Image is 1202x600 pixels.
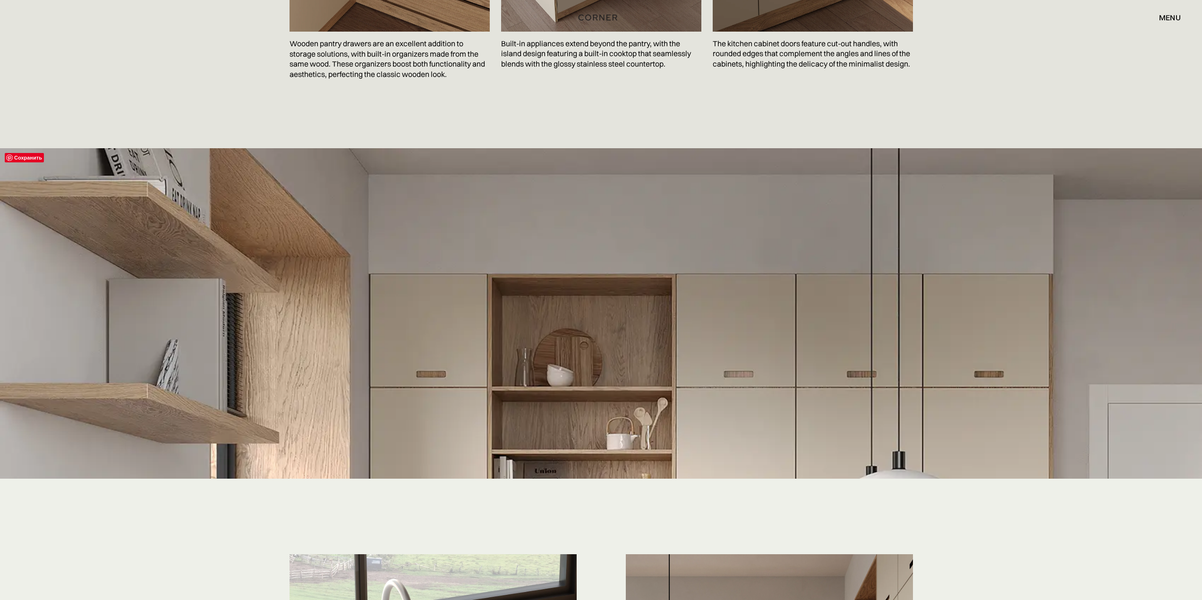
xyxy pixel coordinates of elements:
div: menu [1159,14,1181,21]
p: Wooden pantry drawers are an excellent addition to storage solutions, with built-in organizers ma... [290,32,490,86]
div: menu [1150,9,1181,25]
p: Built-in appliances extend beyond the pantry, with the island design featuring a built-in cooktop... [501,32,701,76]
span: Сохранить [5,153,44,162]
p: The kitchen cabinet doors feature cut-out handles, with rounded edges that complement the angles ... [713,32,913,76]
a: home [556,11,646,24]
